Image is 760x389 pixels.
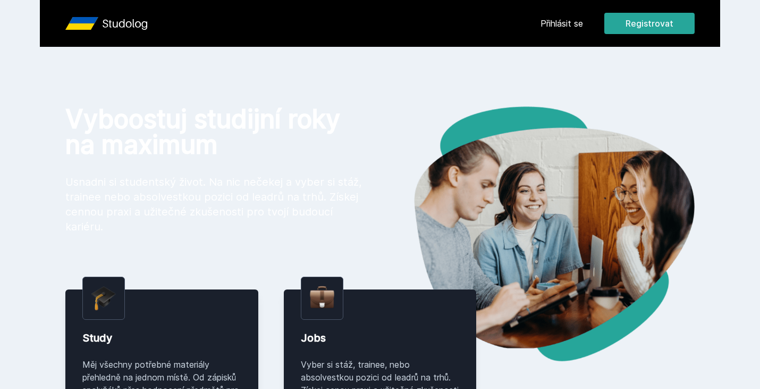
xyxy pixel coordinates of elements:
img: briefcase.png [310,284,334,311]
div: Study [82,330,241,345]
img: graduation-cap.png [91,286,116,311]
p: Usnadni si studentský život. Na nic nečekej a vyber si stáž, trainee nebo absolvestkou pozici od ... [65,175,363,234]
img: hero.png [380,106,695,361]
div: Jobs [301,330,460,345]
button: Registrovat [604,13,695,34]
h1: Vyboostuj studijní roky na maximum [65,106,363,158]
a: Přihlásit se [541,17,583,30]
